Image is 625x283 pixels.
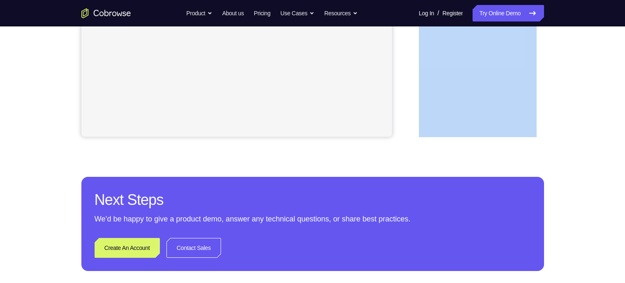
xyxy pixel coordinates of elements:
h2: Next Steps [95,190,531,210]
a: About us [222,5,244,21]
button: Use Cases [280,5,314,21]
a: Register [442,5,463,21]
a: Pricing [254,5,270,21]
button: Resources [324,5,358,21]
a: Contact Sales [166,238,221,258]
a: Try Online Demo [473,5,544,21]
a: Log In [419,5,434,21]
a: Create An Account [95,238,160,258]
p: We’d be happy to give a product demo, answer any technical questions, or share best practices. [95,213,531,225]
span: / [437,8,439,18]
button: Product [186,5,212,21]
a: Go to the home page [81,8,131,18]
